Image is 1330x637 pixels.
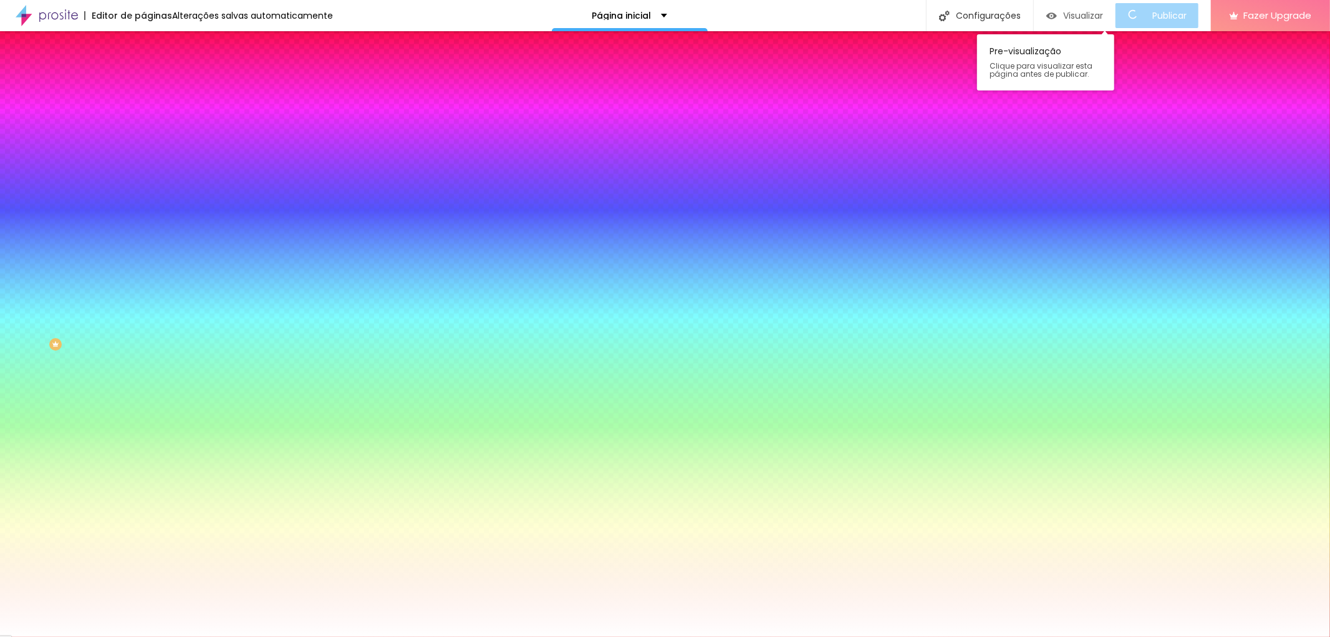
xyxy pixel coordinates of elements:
span: Publicar [1152,11,1187,21]
button: Visualizar [1034,3,1116,28]
p: Página inicial [592,11,652,20]
div: Pre-visualização [977,34,1114,90]
div: Editor de páginas [84,11,172,20]
img: view-1.svg [1046,11,1057,21]
div: Alterações salvas automaticamente [172,11,333,20]
span: Fazer Upgrade [1243,10,1311,21]
span: Clique para visualizar esta página antes de publicar. [990,62,1102,78]
button: Publicar [1116,3,1198,28]
img: Icone [939,11,950,21]
span: Visualizar [1063,11,1103,21]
